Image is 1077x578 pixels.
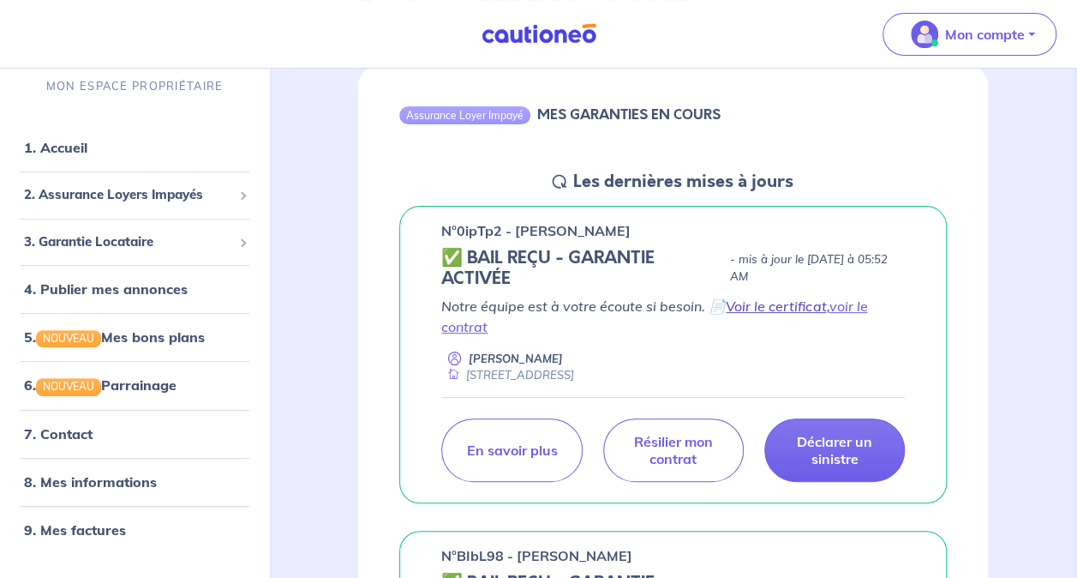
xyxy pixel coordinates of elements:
[764,418,905,482] a: Déclarer un sinistre
[441,248,905,289] div: state: CONTRACT-VALIDATED, Context: NEW,MAYBE-CERTIFICATE,ALONE,LESSOR-DOCUMENTS
[603,418,744,482] a: Résilier mon contrat
[945,24,1025,45] p: Mon compte
[7,226,262,259] div: 3. Garantie Locataire
[625,433,722,467] p: Résilier mon contrat
[7,131,262,166] div: 1. Accueil
[24,140,87,157] a: 1. Accueil
[475,23,603,45] img: Cautioneo
[537,106,721,123] h6: MES GARANTIES EN COURS
[441,220,631,241] p: n°0ipTp2 - [PERSON_NAME]
[726,298,826,315] a: Voir le certificat
[7,465,262,499] div: 8. Mes informations
[24,281,188,298] a: 4. Publier mes annonces
[7,179,262,213] div: 2. Assurance Loyers Impayés
[786,433,883,467] p: Déclarer un sinistre
[573,172,793,192] h5: Les dernières mises à jours
[729,251,905,286] p: - mis à jour le [DATE] à 05:52 AM
[7,369,262,403] div: 6.NOUVEAUParrainage
[7,273,262,307] div: 4. Publier mes annonces
[7,513,262,547] div: 9. Mes factures
[7,321,262,355] div: 5.NOUVEAUMes bons plans
[24,521,126,539] a: 9. Mes factures
[7,417,262,451] div: 7. Contact
[24,329,205,346] a: 5.NOUVEAUMes bons plans
[441,296,905,337] p: Notre équipe est à votre écoute si besoin. 📄 ,
[24,377,177,394] a: 6.NOUVEAUParrainage
[441,418,582,482] a: En savoir plus
[441,248,722,289] h5: ✅ BAIL REÇU - GARANTIE ACTIVÉE
[24,425,93,443] a: 7. Contact
[883,13,1056,56] button: illu_account_valid_menu.svgMon compte
[24,186,232,206] span: 2. Assurance Loyers Impayés
[911,21,938,48] img: illu_account_valid_menu.svg
[399,106,530,123] div: Assurance Loyer Impayé
[46,78,223,94] p: MON ESPACE PROPRIÉTAIRE
[466,442,557,459] p: En savoir plus
[441,545,632,566] p: n°BIbL98 - [PERSON_NAME]
[24,232,232,252] span: 3. Garantie Locataire
[469,351,563,367] p: [PERSON_NAME]
[441,298,867,335] a: voir le contrat
[441,367,574,383] div: [STREET_ADDRESS]
[24,473,157,491] a: 8. Mes informations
